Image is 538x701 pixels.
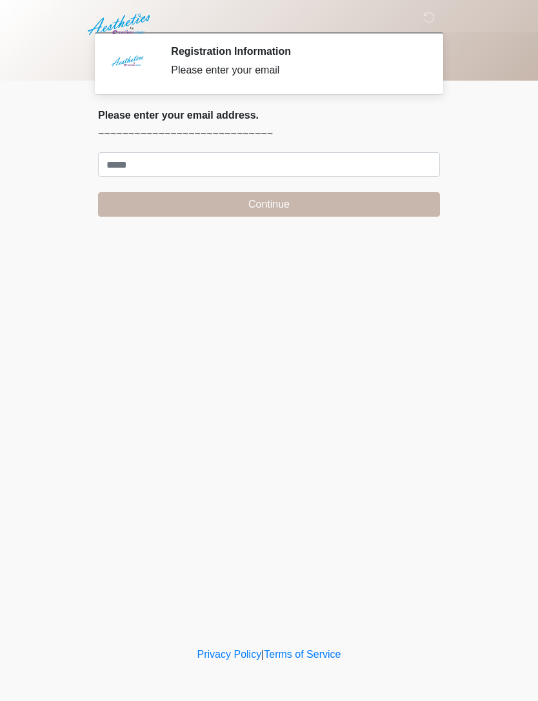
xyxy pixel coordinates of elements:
h2: Registration Information [171,45,421,57]
div: Please enter your email [171,63,421,78]
img: Agent Avatar [108,45,146,84]
img: Aesthetics by Emediate Cure Logo [85,10,155,39]
button: Continue [98,192,440,217]
p: ~~~~~~~~~~~~~~~~~~~~~~~~~~~~~ [98,126,440,142]
a: Terms of Service [264,649,341,660]
h2: Please enter your email address. [98,109,440,121]
a: Privacy Policy [197,649,262,660]
a: | [261,649,264,660]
